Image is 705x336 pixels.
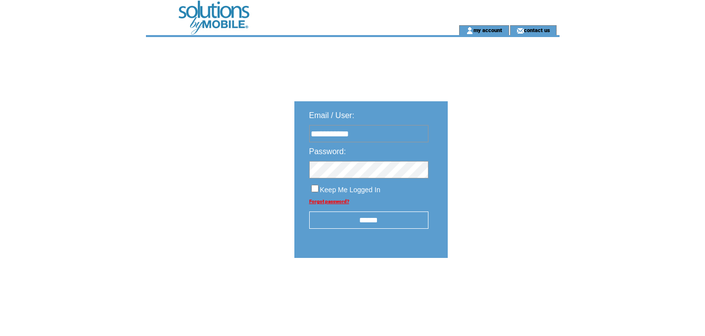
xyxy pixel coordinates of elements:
span: Email / User: [309,111,355,120]
a: contact us [524,27,550,33]
a: Forgot password? [309,199,349,204]
a: my account [473,27,502,33]
span: Keep Me Logged In [320,186,380,194]
img: contact_us_icon.gif;jsessionid=4427CBA550FDDC0C3D7DB9ED6AA7AC6C [517,27,524,35]
img: transparent.png;jsessionid=4427CBA550FDDC0C3D7DB9ED6AA7AC6C [476,283,526,295]
img: account_icon.gif;jsessionid=4427CBA550FDDC0C3D7DB9ED6AA7AC6C [466,27,473,35]
span: Password: [309,147,346,156]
